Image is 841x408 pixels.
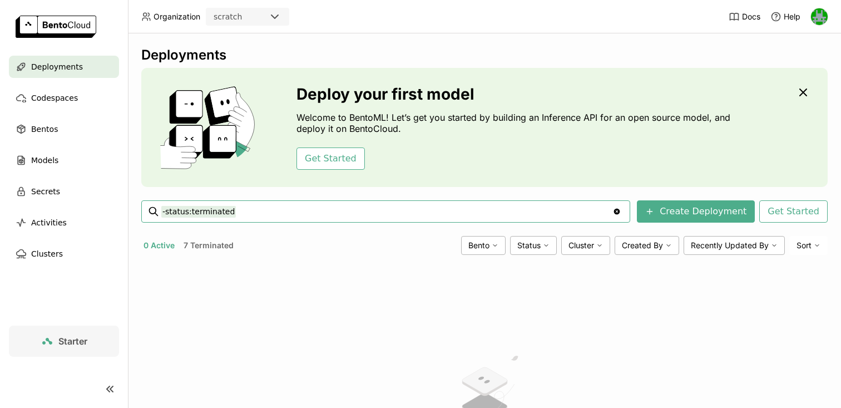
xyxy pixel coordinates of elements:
span: Help [784,12,800,22]
img: Sean Hickey [811,8,828,25]
span: Status [517,240,541,250]
span: Bentos [31,122,58,136]
a: Docs [729,11,760,22]
p: Welcome to BentoML! Let’s get you started by building an Inference API for an open source model, ... [296,112,736,134]
div: Created By [615,236,679,255]
input: Selected scratch. [243,12,244,23]
button: 7 Terminated [181,238,236,253]
div: scratch [214,11,242,22]
div: Status [510,236,557,255]
span: Clusters [31,247,63,260]
button: Get Started [296,148,365,170]
span: Activities [31,216,67,229]
span: Docs [742,12,760,22]
a: Activities [9,212,119,234]
img: logo [16,16,96,38]
div: Cluster [561,236,610,255]
span: Created By [622,240,663,250]
span: Starter [58,336,87,347]
span: Cluster [568,240,594,250]
a: Bentos [9,118,119,140]
button: Get Started [759,200,828,223]
button: 0 Active [141,238,177,253]
span: Models [31,154,58,167]
span: Organization [154,12,200,22]
a: Clusters [9,243,119,265]
input: Search [161,203,612,220]
span: Sort [797,240,812,250]
a: Models [9,149,119,171]
h3: Deploy your first model [296,85,736,103]
span: Bento [468,240,489,250]
a: Codespaces [9,87,119,109]
div: Recently Updated By [684,236,785,255]
div: Help [770,11,800,22]
button: Create Deployment [637,200,755,223]
div: Deployments [141,47,828,63]
span: Recently Updated By [691,240,769,250]
a: Starter [9,326,119,357]
div: Bento [461,236,506,255]
span: Deployments [31,60,83,73]
span: Secrets [31,185,60,198]
a: Deployments [9,56,119,78]
img: cover onboarding [150,86,270,169]
span: Codespaces [31,91,78,105]
a: Secrets [9,180,119,203]
div: Sort [789,236,828,255]
svg: Clear value [612,207,621,216]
